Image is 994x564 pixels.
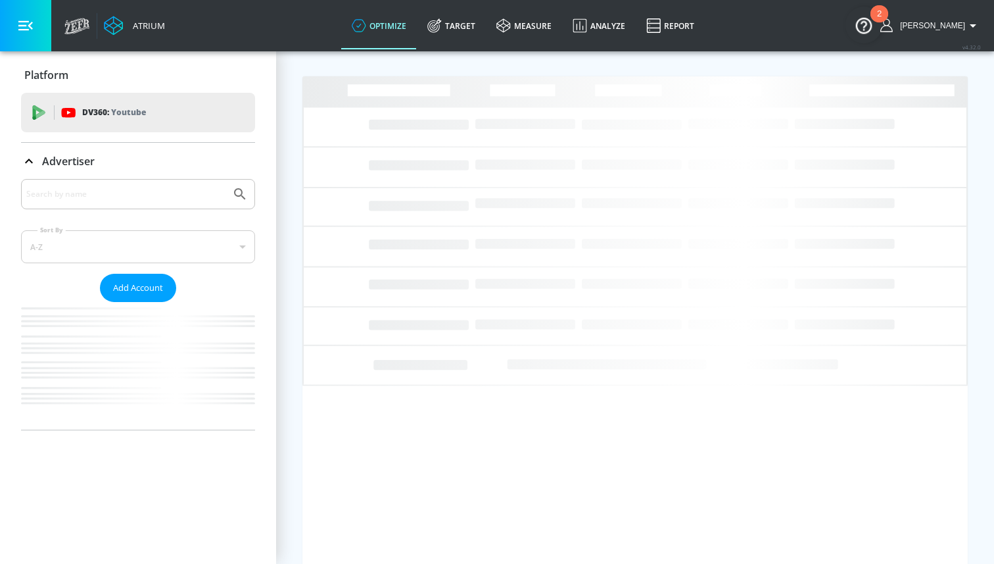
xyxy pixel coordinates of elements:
a: Target [417,2,486,49]
button: Add Account [100,274,176,302]
div: A-Z [21,230,255,263]
a: Report [636,2,705,49]
label: Sort By [37,226,66,234]
p: DV360: [82,105,146,120]
a: measure [486,2,562,49]
button: [PERSON_NAME] [880,18,981,34]
nav: list of Advertiser [21,302,255,430]
div: Atrium [128,20,165,32]
button: Open Resource Center, 2 new notifications [845,7,882,43]
div: Advertiser [21,179,255,430]
a: Analyze [562,2,636,49]
div: 2 [877,14,882,31]
p: Advertiser [42,154,95,168]
p: Youtube [111,105,146,119]
div: Advertiser [21,143,255,180]
span: Add Account [113,280,163,295]
span: v 4.32.0 [962,43,981,51]
a: Atrium [104,16,165,36]
p: Platform [24,68,68,82]
input: Search by name [26,186,225,203]
div: DV360: Youtube [21,93,255,132]
div: Platform [21,57,255,93]
a: optimize [341,2,417,49]
span: login as: victor.avalos@zefr.com [895,21,965,30]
